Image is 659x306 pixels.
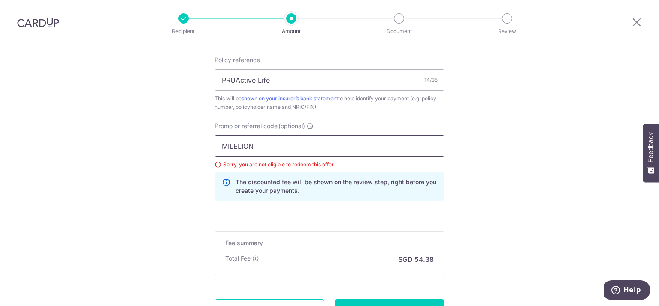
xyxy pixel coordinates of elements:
div: Sorry, you are not eligible to redeem this offer [215,160,444,169]
label: Policy reference [215,56,260,64]
p: Document [367,27,431,36]
a: shown on your insurer’s bank statement [242,95,338,102]
p: Amount [260,27,323,36]
p: Recipient [152,27,215,36]
button: Feedback - Show survey [643,124,659,182]
div: 14/35 [424,76,438,84]
p: Review [475,27,539,36]
div: This will be to help identify your payment (e.g. policy number, policyholder name and NRIC/FIN). [215,94,444,111]
p: The discounted fee will be shown on the review step, right before you create your payments. [236,178,437,195]
p: Total Fee [225,254,251,263]
span: Promo or referral code [215,122,278,130]
span: (optional) [278,122,305,130]
h5: Fee summary [225,239,434,247]
span: Feedback [647,132,655,162]
iframe: Opens a widget where you can find more information [604,280,650,302]
p: SGD 54.38 [398,254,434,264]
img: CardUp [17,17,59,27]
